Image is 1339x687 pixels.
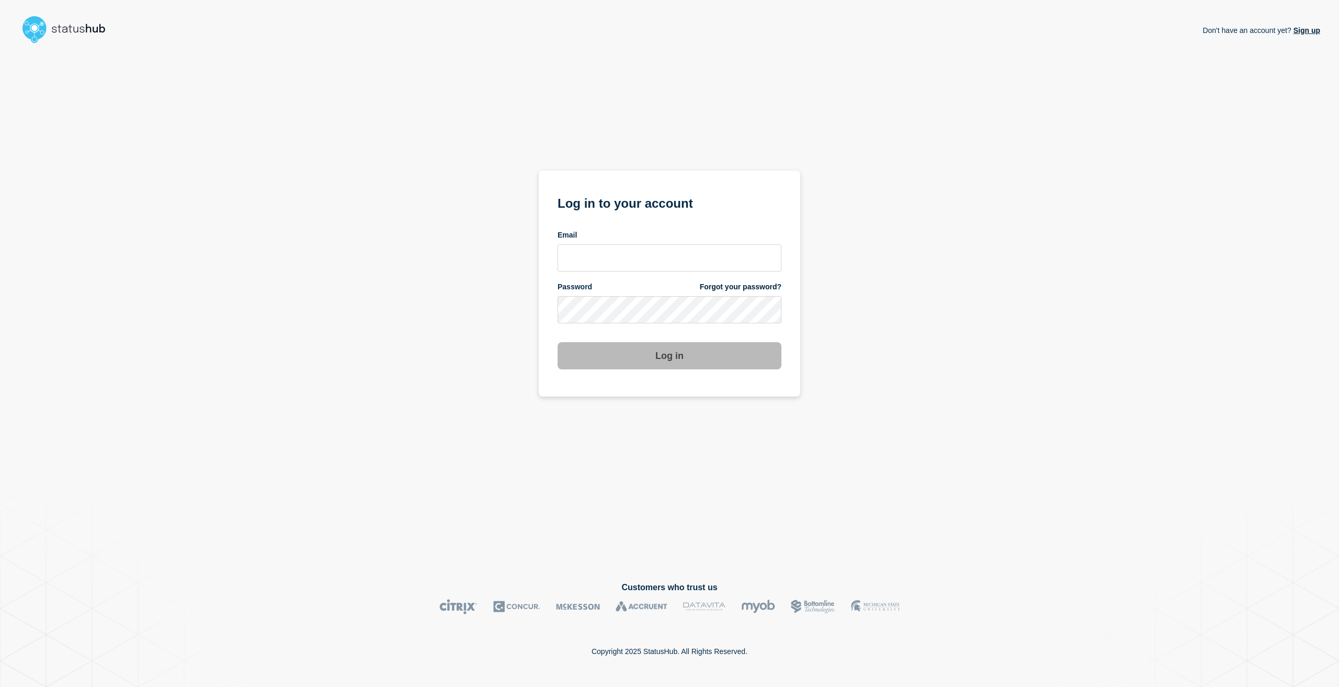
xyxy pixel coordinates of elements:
[1291,26,1320,35] a: Sign up
[558,342,781,369] button: Log in
[592,647,747,656] p: Copyright 2025 StatusHub. All Rights Reserved.
[556,599,600,614] img: McKesson logo
[851,599,900,614] img: MSU logo
[683,599,725,614] img: DataVita logo
[1202,18,1320,43] p: Don't have an account yet?
[558,230,577,240] span: Email
[558,282,592,292] span: Password
[439,599,478,614] img: Citrix logo
[19,583,1320,592] h2: Customers who trust us
[616,599,667,614] img: Accruent logo
[19,13,118,46] img: StatusHub logo
[558,244,781,272] input: email input
[558,296,781,323] input: password input
[493,599,540,614] img: Concur logo
[700,282,781,292] a: Forgot your password?
[741,599,775,614] img: myob logo
[558,193,781,212] h1: Log in to your account
[791,599,835,614] img: Bottomline logo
